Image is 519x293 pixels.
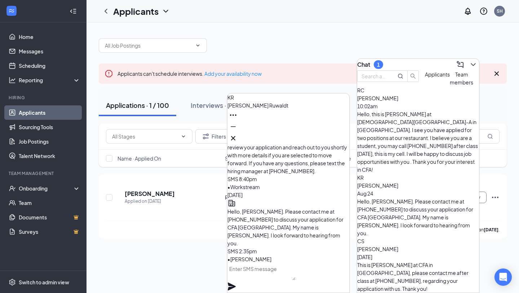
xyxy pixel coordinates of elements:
button: search [407,70,419,82]
span: [PERSON_NAME] [357,95,398,101]
div: Hello, this is [PERSON_NAME] at [DEMOGRAPHIC_DATA][GEOGRAPHIC_DATA]-A in [GEOGRAPHIC_DATA]. I see... [357,110,479,174]
svg: WorkstreamLogo [8,7,15,14]
svg: Cross [229,134,238,143]
button: Minimize [227,121,239,132]
button: ChevronDown [467,59,479,70]
div: SMS 8:40pm [227,175,349,183]
svg: ChevronDown [195,43,201,48]
span: [DATE] [227,192,243,198]
svg: Company [227,199,236,207]
div: KR [357,174,479,182]
button: Filter Filters [195,129,232,144]
div: CS [357,237,479,245]
svg: Minimize [229,122,238,131]
svg: ChevronDown [469,60,478,69]
span: search [408,73,418,79]
svg: QuestionInfo [479,7,488,16]
a: Messages [19,44,80,58]
div: Interviews · 0 / 0 [191,101,242,110]
svg: MagnifyingGlass [487,134,493,139]
button: Ellipses [227,109,239,121]
svg: ComposeMessage [456,60,465,69]
span: Aug 24 [357,190,373,197]
div: SH [497,8,503,14]
span: Applicants [425,71,450,78]
div: Switch to admin view [19,279,69,286]
a: Talent Network [19,149,80,163]
h3: Chat [357,61,370,69]
div: Reporting [19,76,81,84]
svg: UserCheck [9,185,16,192]
div: RC [357,86,479,94]
a: Applicants [19,105,80,120]
svg: Cross [492,69,501,78]
a: DocumentsCrown [19,210,80,224]
svg: Collapse [70,8,77,15]
svg: Ellipses [229,111,238,119]
div: Open Intercom Messenger [494,268,512,286]
svg: ChevronDown [181,134,186,139]
span: Hello, [PERSON_NAME]. Please contact me at [PHONE_NUMBER] to discuss your application for CFA [GE... [227,208,343,246]
span: [DATE] [357,254,372,260]
div: Review Stage [225,194,276,201]
div: KR [227,93,349,101]
input: All Stages [112,132,178,140]
div: Hello, [PERSON_NAME]. Please contact me at [PHONE_NUMBER] to discuss your application for CFA [GE... [357,197,479,237]
span: • [PERSON_NAME] [227,256,271,262]
span: [PERSON_NAME] Ruwaldt [227,102,288,109]
b: [DATE] [484,227,498,232]
span: 10:02am [357,103,378,109]
a: Home [19,30,80,44]
div: Applied on [DATE] [125,198,175,205]
span: Team members [450,71,473,86]
a: Sourcing Tools [19,120,80,134]
span: [PERSON_NAME] [357,246,398,252]
svg: ChevronDown [161,7,170,16]
svg: Settings [9,279,16,286]
svg: Plane [227,282,236,291]
a: Team [19,196,80,210]
div: Team Management [9,170,79,176]
svg: Filter [201,132,210,141]
h1: Applicants [113,5,159,17]
div: Hiring [9,95,79,101]
button: ComposeMessage [454,59,466,70]
div: SMS 2:35pm [227,247,349,255]
span: Stage [225,155,239,162]
svg: Analysis [9,76,16,84]
svg: ChevronLeft [102,7,110,16]
div: Applications · 1 / 100 [106,101,169,110]
h5: [PERSON_NAME] [125,190,175,198]
a: Job Postings [19,134,80,149]
svg: Notifications [463,7,472,16]
span: Applicants can't schedule interviews. [117,70,262,77]
button: Cross [227,132,239,144]
div: Onboarding [19,185,74,192]
input: Search applicant [361,72,387,80]
input: All Job Postings [105,41,192,49]
svg: Error [105,69,113,78]
a: Scheduling [19,58,80,73]
span: Name · Applied On [117,155,161,162]
svg: Ellipses [491,193,500,202]
a: SurveysCrown [19,224,80,239]
span: • Workstream [227,184,260,190]
div: 1 [377,62,380,68]
svg: MagnifyingGlass [398,73,403,79]
a: Add your availability now [204,70,262,77]
div: This is [PERSON_NAME] at CFA in [GEOGRAPHIC_DATA], please contact me after class at [PHONE_NUMBER... [357,261,479,293]
span: [PERSON_NAME] [357,182,398,189]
